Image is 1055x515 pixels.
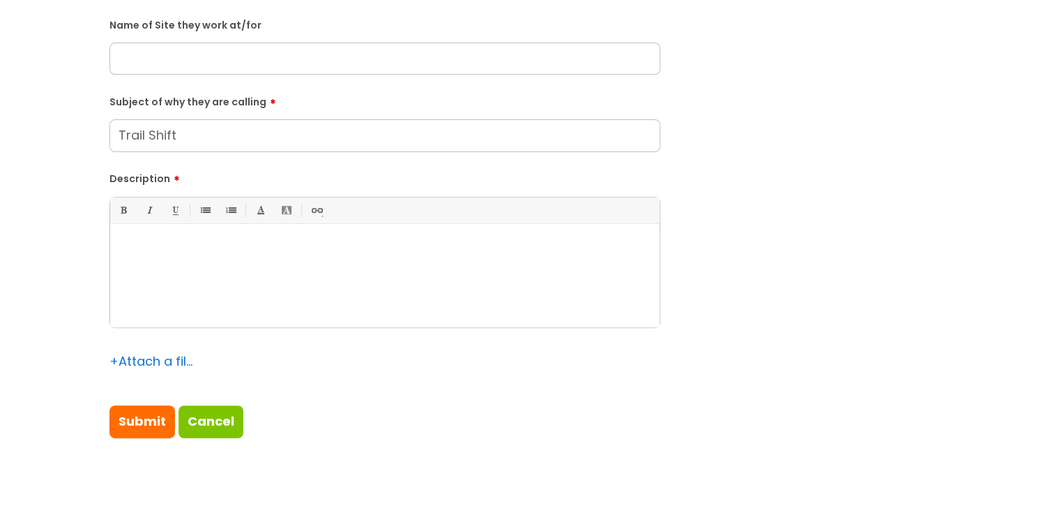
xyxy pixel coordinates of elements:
[109,350,193,373] div: Attach a file
[109,17,660,31] label: Name of Site they work at/for
[196,202,213,219] a: • Unordered List (Ctrl-Shift-7)
[109,91,660,108] label: Subject of why they are calling
[114,202,132,219] a: Bold (Ctrl-B)
[140,202,158,219] a: Italic (Ctrl-I)
[179,405,243,438] a: Cancel
[278,202,295,219] a: Back Color
[166,202,183,219] a: Underline(Ctrl-U)
[252,202,269,219] a: Font Color
[308,202,325,219] a: Link
[109,168,660,185] label: Description
[109,405,175,438] input: Submit
[222,202,239,219] a: 1. Ordered List (Ctrl-Shift-8)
